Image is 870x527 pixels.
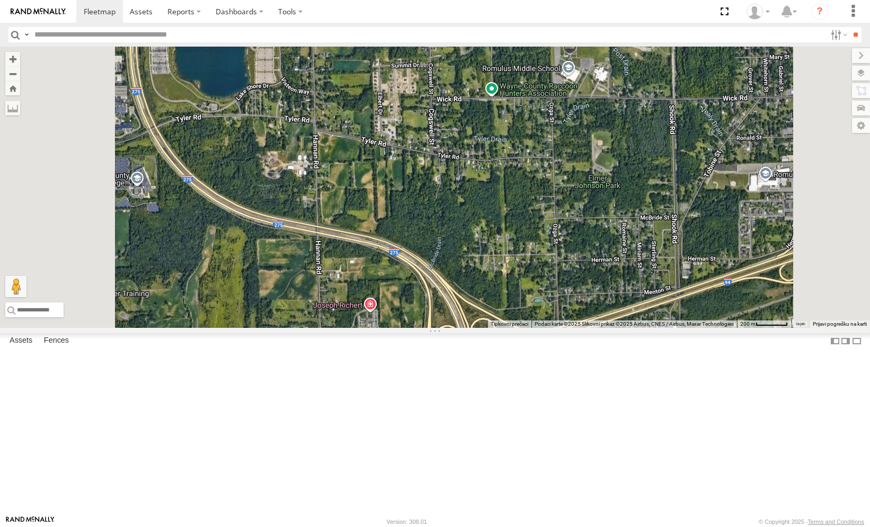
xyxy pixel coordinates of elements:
[811,3,828,20] i: ?
[5,101,20,115] label: Measure
[535,321,734,327] span: Podaci karte ©2025 Slikovni prikaz ©2025 Airbus, CNES / Airbus, Maxar Technologies
[4,334,38,349] label: Assets
[840,333,851,349] label: Dock Summary Table to the Right
[387,519,427,525] div: Version: 308.01
[5,66,20,81] button: Zoom out
[813,321,867,327] a: Prijavi pogrešku na karti
[830,333,840,349] label: Dock Summary Table to the Left
[808,519,864,525] a: Terms and Conditions
[5,52,20,66] button: Zoom in
[740,321,756,327] span: 200 m
[5,81,20,95] button: Zoom Home
[743,4,774,20] div: Miky Transport
[6,516,55,527] a: Visit our Website
[759,519,864,525] div: © Copyright 2025 -
[827,27,849,42] label: Search Filter Options
[737,320,791,328] button: Mjerilo karte: 200 m naprema 57 piksela
[39,334,74,349] label: Fences
[796,322,805,326] a: Uvjeti (otvara se u novoj kartici)
[491,320,528,328] button: Tipkovni prečaci
[11,8,66,15] img: rand-logo.svg
[5,276,26,297] button: Povucite Pegmana na kartu da biste otvorili Street View
[22,27,31,42] label: Search Query
[851,333,862,349] label: Hide Summary Table
[852,118,870,133] label: Map Settings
